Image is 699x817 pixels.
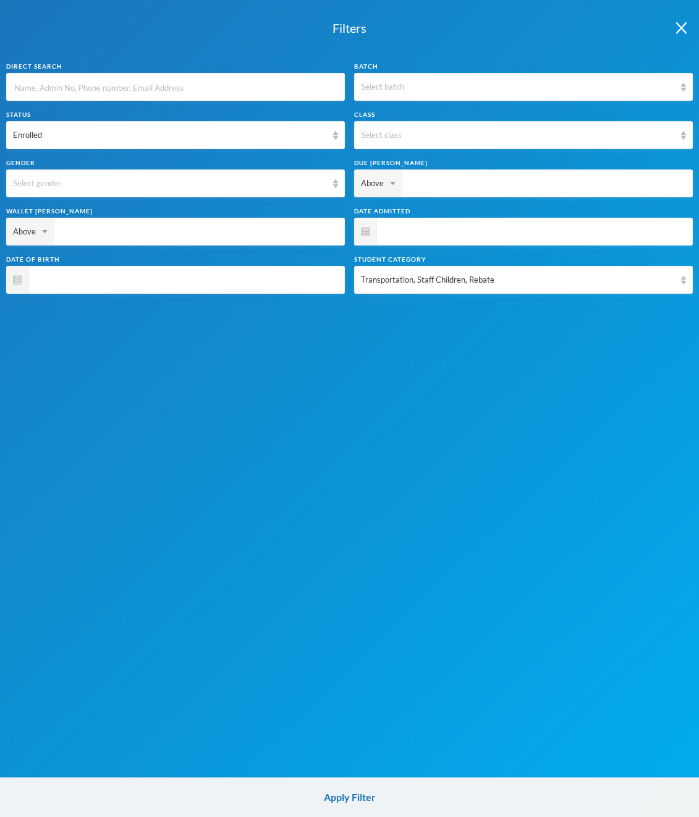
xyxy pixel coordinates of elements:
[354,158,693,168] div: Due [PERSON_NAME]
[13,129,327,142] div: Enrolled
[354,207,693,216] div: Date Admitted
[355,170,402,197] div: Above
[6,255,345,264] div: Date of Birth
[676,22,687,34] img: close dialog
[361,274,675,286] div: Transportation, Staff Children, Rebate
[7,218,54,245] div: Above
[13,178,327,190] div: Select gender
[6,110,345,119] div: Status
[13,74,338,101] input: Name, Admin No, Phone number, Email Address
[354,255,693,264] div: Student Category
[6,207,345,216] div: Wallet [PERSON_NAME]
[354,62,693,71] div: Batch
[6,62,345,71] div: Direct Search
[361,129,675,142] div: Select class
[361,81,675,93] div: Select batch
[354,110,693,119] div: Class
[6,158,345,168] div: Gender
